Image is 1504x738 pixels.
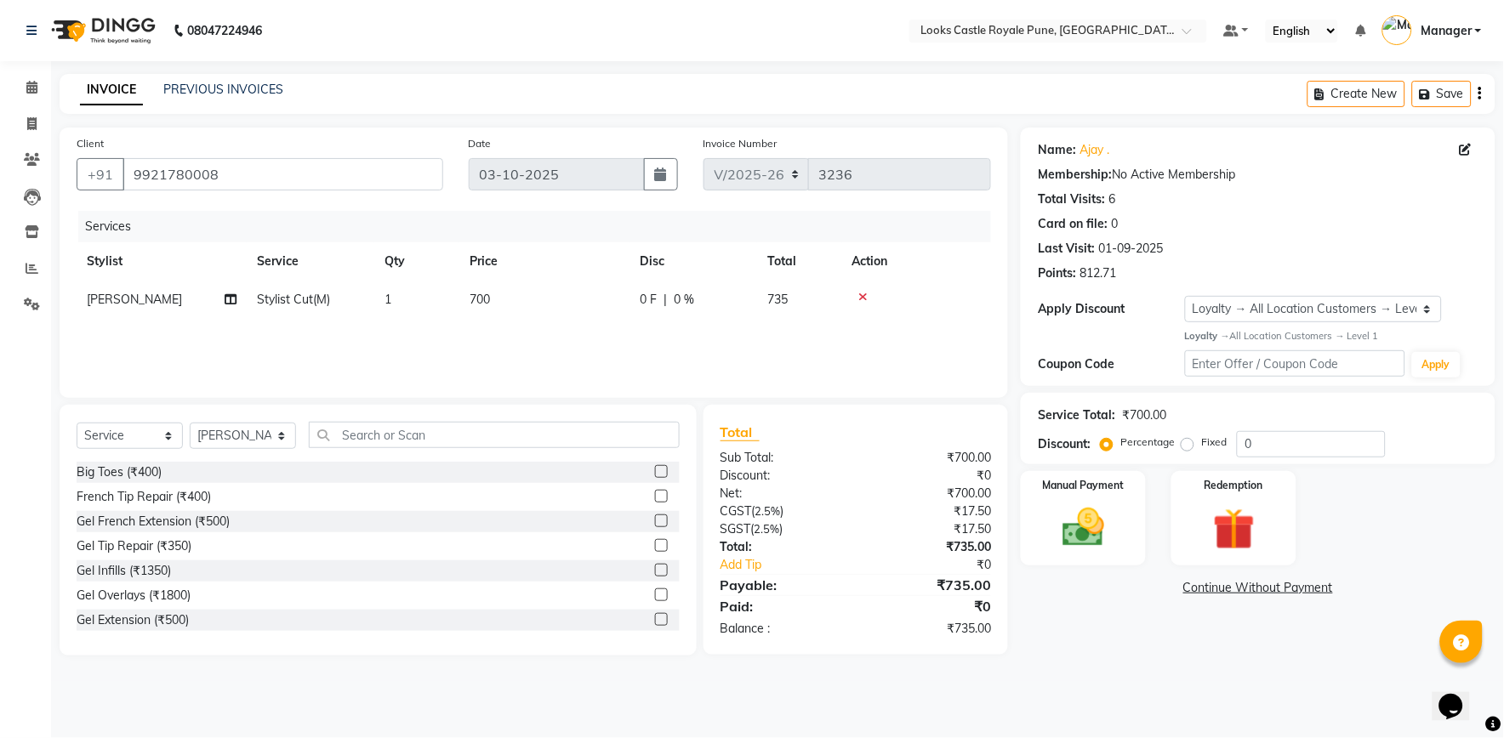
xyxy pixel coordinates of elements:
span: 735 [767,292,788,307]
img: _cash.svg [1050,503,1118,552]
div: ₹700.00 [1122,406,1166,424]
div: ₹735.00 [856,575,1004,595]
input: Search by Name/Mobile/Email/Code [122,158,443,190]
th: Disc [630,242,757,281]
div: No Active Membership [1038,166,1478,184]
div: Coupon Code [1038,355,1185,373]
div: ₹735.00 [856,620,1004,638]
b: 08047224946 [187,7,262,54]
div: Name: [1038,141,1076,159]
div: Gel Extension (₹500) [77,611,189,629]
div: Total: [708,538,856,556]
strong: Loyalty → [1185,330,1230,342]
th: Qty [374,242,459,281]
div: Last Visit: [1038,240,1095,258]
div: Service Total: [1038,406,1115,424]
span: Stylist Cut(M) [257,292,330,307]
span: 1 [385,292,391,307]
div: Discount: [708,467,856,485]
div: Balance : [708,620,856,638]
input: Enter Offer / Coupon Code [1185,350,1405,377]
div: French Tip Repair (₹400) [77,488,211,506]
div: ( ) [708,502,856,520]
div: Discount: [1038,435,1091,453]
span: 700 [470,292,490,307]
label: Client [77,136,104,151]
span: [PERSON_NAME] [87,292,182,307]
button: Apply [1412,352,1461,378]
div: Points: [1038,264,1076,282]
div: Services [78,211,1004,242]
div: Total Visits: [1038,190,1105,208]
span: SGST [721,521,751,536]
th: Total [757,242,842,281]
th: Stylist [77,242,247,281]
div: Big Toes (₹400) [77,463,162,481]
img: _gift.svg [1200,503,1268,555]
button: Save [1412,81,1472,107]
div: Sub Total: [708,449,856,467]
div: All Location Customers → Level 1 [1185,329,1478,343]
div: Payable: [708,575,856,595]
div: ₹17.50 [856,520,1004,538]
span: Total [721,423,760,441]
label: Date [469,136,492,151]
span: 0 F [640,291,657,309]
th: Action [842,242,991,281]
label: Redemption [1205,478,1263,493]
label: Invoice Number [704,136,778,151]
div: ₹700.00 [856,449,1004,467]
div: Paid: [708,596,856,616]
div: Net: [708,485,856,502]
span: 0 % [674,291,694,309]
label: Manual Payment [1043,478,1125,493]
span: 2.5% [755,504,781,518]
div: ₹0 [880,556,1004,574]
div: Gel French Extension (₹500) [77,513,230,531]
div: ₹0 [856,467,1004,485]
button: Create New [1307,81,1405,107]
input: Search or Scan [309,422,680,448]
div: ( ) [708,520,856,538]
div: 0 [1111,215,1118,233]
iframe: chat widget [1433,670,1487,721]
a: PREVIOUS INVOICES [163,82,283,97]
a: Add Tip [708,556,880,574]
div: 812.71 [1080,264,1116,282]
a: INVOICE [80,75,143,105]
div: Apply Discount [1038,300,1185,318]
div: 6 [1108,190,1115,208]
div: ₹735.00 [856,538,1004,556]
img: logo [43,7,160,54]
span: | [664,291,667,309]
div: ₹700.00 [856,485,1004,502]
th: Price [459,242,630,281]
label: Percentage [1120,434,1175,450]
a: Ajay . [1080,141,1109,159]
label: Fixed [1201,434,1227,450]
div: Membership: [1038,166,1112,184]
div: Gel Overlays (₹1800) [77,587,191,605]
div: Gel Tip Repair (₹350) [77,537,191,555]
a: Continue Without Payment [1024,579,1492,597]
div: Gel Infills (₹1350) [77,562,171,580]
div: 01-09-2025 [1098,240,1163,258]
div: Card on file: [1038,215,1108,233]
th: Service [247,242,374,281]
span: CGST [721,503,752,519]
div: ₹17.50 [856,502,1004,520]
span: 2.5% [755,522,780,536]
div: ₹0 [856,596,1004,616]
button: +91 [77,158,124,190]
